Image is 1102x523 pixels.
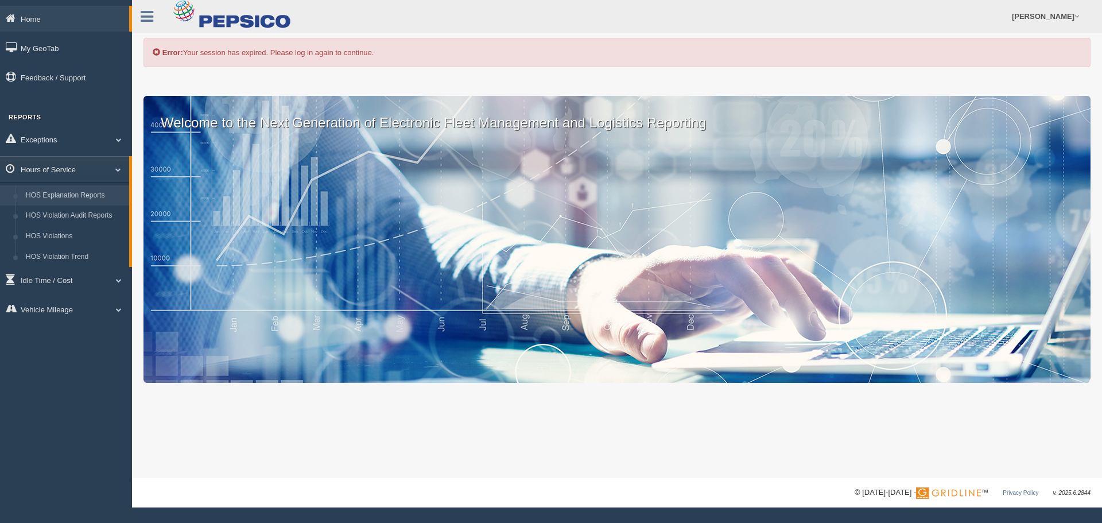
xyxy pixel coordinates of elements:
[21,247,129,268] a: HOS Violation Trend
[21,206,129,226] a: HOS Violation Audit Reports
[1053,490,1091,496] span: v. 2025.6.2844
[1003,490,1038,496] a: Privacy Policy
[21,226,129,247] a: HOS Violations
[143,38,1091,67] div: Your session has expired. Please log in again to continue.
[855,487,1091,499] div: © [DATE]-[DATE] - ™
[21,185,129,206] a: HOS Explanation Reports
[916,487,981,499] img: Gridline
[162,48,183,57] b: Error:
[143,96,1091,133] p: Welcome to the Next Generation of Electronic Fleet Management and Logistics Reporting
